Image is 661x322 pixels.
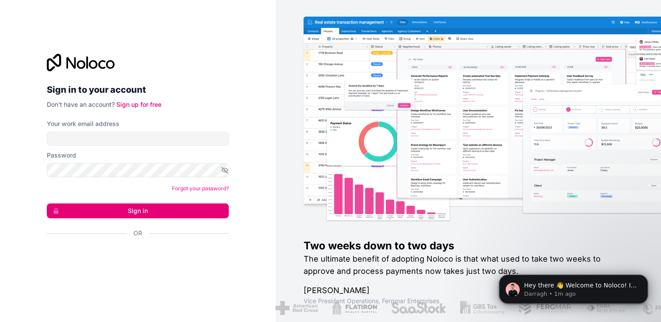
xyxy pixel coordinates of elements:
iframe: Sign in with Google Button [42,247,226,266]
label: Your work email address [47,119,119,128]
input: Email address [47,132,229,146]
h1: Vice President Operations , Fergmar Enterprises [304,297,633,305]
button: Sign in [47,203,229,218]
label: Password [47,151,76,160]
h1: [PERSON_NAME] [304,284,633,297]
h2: Sign in to your account [47,82,229,98]
img: /assets/flatiron-C8eUkumj.png [331,301,377,315]
a: Forgot your password? [172,185,229,192]
iframe: Intercom notifications message [486,256,661,318]
span: Or [133,229,142,238]
span: Don't have an account? [47,101,115,108]
img: /assets/gbstax-C-GtDUiK.png [459,301,504,315]
h2: The ultimate benefit of adopting Noloco is that what used to take two weeks to approve and proces... [304,253,633,277]
h1: Two weeks down to two days [304,239,633,253]
img: /assets/saastock-C6Zbiodz.png [391,301,446,315]
a: Sign up for free [116,101,161,108]
img: /assets/american-red-cross-BAupjrZR.png [275,301,317,315]
input: Password [47,163,229,177]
